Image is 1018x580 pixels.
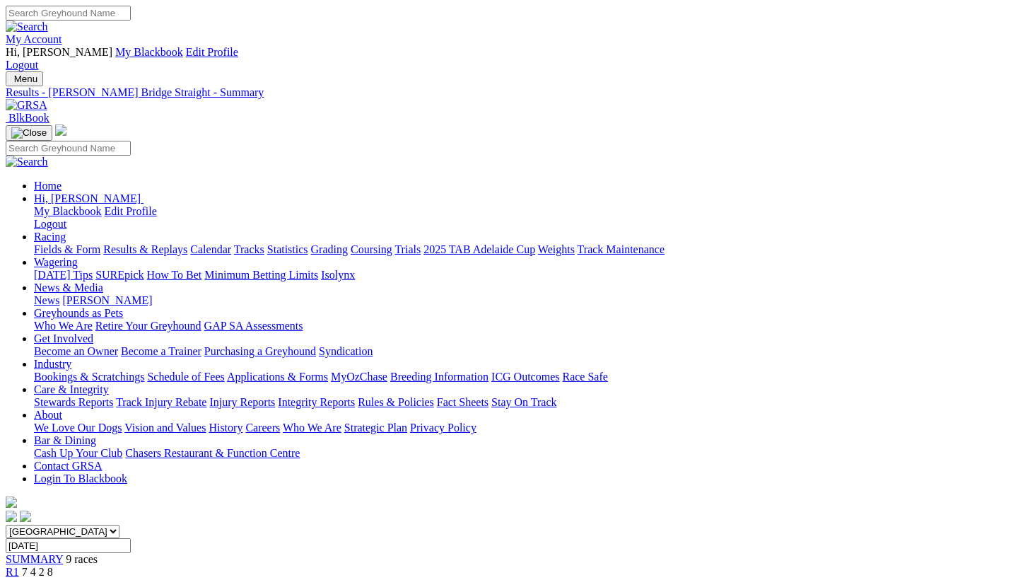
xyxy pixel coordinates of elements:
a: Purchasing a Greyhound [204,345,316,357]
img: twitter.svg [20,511,31,522]
a: News [34,294,59,306]
a: Syndication [319,345,373,357]
img: facebook.svg [6,511,17,522]
a: Care & Integrity [34,383,109,395]
a: [DATE] Tips [34,269,93,281]
a: MyOzChase [331,371,387,383]
span: Hi, [PERSON_NAME] [6,46,112,58]
div: My Account [6,46,1012,71]
div: Hi, [PERSON_NAME] [34,205,1012,231]
a: R1 [6,566,19,578]
a: Weights [538,243,575,255]
a: Logout [6,59,38,71]
a: Become a Trainer [121,345,201,357]
a: 2025 TAB Adelaide Cup [423,243,535,255]
a: Bookings & Scratchings [34,371,144,383]
input: Search [6,6,131,21]
button: Toggle navigation [6,125,52,141]
span: Hi, [PERSON_NAME] [34,192,141,204]
img: logo-grsa-white.png [6,497,17,508]
a: Bar & Dining [34,434,96,446]
a: Calendar [190,243,231,255]
a: Edit Profile [186,46,238,58]
a: Logout [34,218,66,230]
a: Wagering [34,256,78,268]
a: Strategic Plan [344,422,407,434]
a: Trials [394,243,421,255]
a: Fields & Form [34,243,100,255]
a: About [34,409,62,421]
a: Fact Sheets [437,396,488,408]
a: Cash Up Your Club [34,447,122,459]
a: [PERSON_NAME] [62,294,152,306]
a: Grading [311,243,348,255]
a: Retire Your Greyhound [95,320,201,332]
a: Track Maintenance [578,243,665,255]
img: logo-grsa-white.png [55,124,66,136]
a: Contact GRSA [34,460,102,472]
a: My Blackbook [34,205,102,217]
span: 9 races [66,553,98,565]
a: Stay On Track [491,396,556,408]
img: Close [11,127,47,139]
a: Login To Blackbook [34,472,127,485]
div: Racing [34,243,1012,256]
a: Privacy Policy [410,422,476,434]
a: My Blackbook [115,46,183,58]
a: Injury Reports [209,396,275,408]
a: News & Media [34,282,103,294]
a: Become an Owner [34,345,118,357]
a: Tracks [234,243,264,255]
a: Racing [34,231,66,243]
a: Rules & Policies [358,396,434,408]
img: Search [6,156,48,168]
a: SUMMARY [6,553,63,565]
a: ICG Outcomes [491,371,559,383]
a: Hi, [PERSON_NAME] [34,192,144,204]
input: Select date [6,538,131,553]
div: Bar & Dining [34,447,1012,460]
a: Track Injury Rebate [116,396,206,408]
a: Results & Replays [103,243,187,255]
span: 7 4 2 8 [22,566,53,578]
a: Schedule of Fees [147,371,224,383]
a: SUREpick [95,269,144,281]
a: BlkBook [6,112,49,124]
a: Minimum Betting Limits [204,269,318,281]
a: How To Bet [147,269,202,281]
a: Vision and Values [124,422,206,434]
a: Race Safe [562,371,607,383]
img: Search [6,21,48,33]
a: Results - [PERSON_NAME] Bridge Straight - Summary [6,86,1012,99]
div: News & Media [34,294,1012,307]
span: BlkBook [8,112,49,124]
a: History [209,422,242,434]
a: Who We Are [34,320,93,332]
div: Industry [34,371,1012,383]
div: Wagering [34,269,1012,282]
div: Care & Integrity [34,396,1012,409]
img: GRSA [6,99,47,112]
input: Search [6,141,131,156]
a: Stewards Reports [34,396,113,408]
a: Breeding Information [390,371,488,383]
a: Who We Are [283,422,341,434]
a: Greyhounds as Pets [34,307,123,319]
div: Greyhounds as Pets [34,320,1012,332]
span: Menu [14,74,37,84]
a: Chasers Restaurant & Function Centre [125,447,300,459]
a: Applications & Forms [227,371,328,383]
a: Edit Profile [105,205,157,217]
a: Coursing [351,243,392,255]
a: Industry [34,358,71,370]
a: Statistics [267,243,308,255]
a: Integrity Reports [278,396,355,408]
a: GAP SA Assessments [204,320,303,332]
a: We Love Our Dogs [34,422,122,434]
button: Toggle navigation [6,71,43,86]
a: Careers [245,422,280,434]
a: Home [34,180,62,192]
